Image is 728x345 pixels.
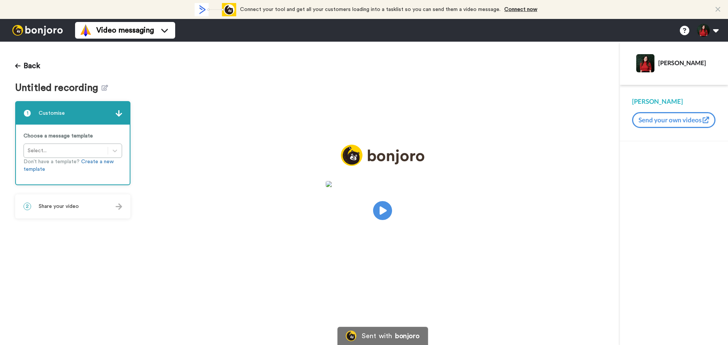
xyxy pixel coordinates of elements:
[337,327,428,345] a: Bonjoro LogoSent withbonjoro
[636,54,654,72] img: Profile Image
[195,3,236,16] div: animation
[80,24,92,36] img: vm-color.svg
[15,194,130,219] div: 2Share your video
[24,109,31,117] span: 1
[116,110,122,117] img: arrow.svg
[96,25,154,36] span: Video messaging
[346,331,356,341] img: Bonjoro Logo
[116,203,122,210] img: arrow.svg
[632,97,716,106] div: [PERSON_NAME]
[24,158,122,173] p: Don’t have a template?
[15,83,102,94] span: Untitled recording
[658,59,715,66] div: [PERSON_NAME]
[15,57,40,75] button: Back
[24,203,31,210] span: 2
[39,203,79,210] span: Share your video
[504,7,537,12] a: Connect now
[39,109,65,117] span: Customise
[24,132,122,140] p: Choose a message template
[632,112,715,128] button: Send your own videos
[240,7,500,12] span: Connect your tool and get all your customers loading into a tasklist so you can send them a video...
[24,159,114,172] a: Create a new template
[9,25,66,36] img: bj-logo-header-white.svg
[326,181,439,187] img: ea0a34f6-8d70-4830-a97b-474c10a42bfa.jpg
[362,333,392,339] div: Sent with
[341,145,424,166] img: logo_full.png
[395,333,419,339] div: bonjoro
